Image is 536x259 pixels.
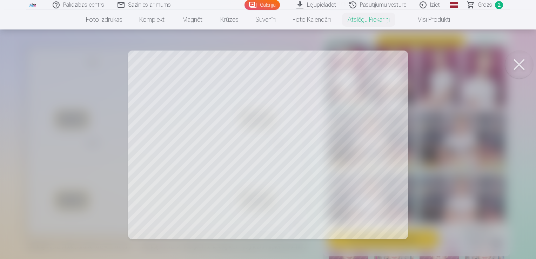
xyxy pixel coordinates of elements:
a: Atslēgu piekariņi [339,10,398,29]
span: Grozs [478,1,492,9]
a: Visi produkti [398,10,458,29]
a: Foto izdrukas [78,10,131,29]
a: Krūzes [212,10,247,29]
a: Foto kalendāri [284,10,339,29]
a: Komplekti [131,10,174,29]
a: Suvenīri [247,10,284,29]
span: 2 [495,1,503,9]
img: /fa1 [29,3,36,7]
a: Magnēti [174,10,212,29]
